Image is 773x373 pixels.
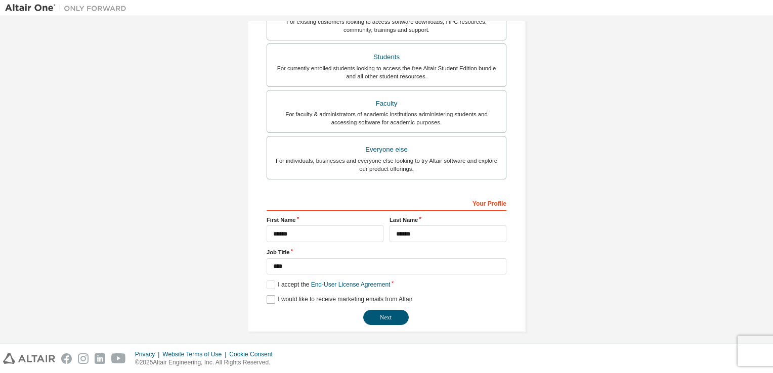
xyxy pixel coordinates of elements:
div: Students [273,50,500,64]
div: Everyone else [273,143,500,157]
div: Privacy [135,350,162,358]
div: For faculty & administrators of academic institutions administering students and accessing softwa... [273,110,500,126]
label: I would like to receive marketing emails from Altair [267,295,412,304]
div: For currently enrolled students looking to access the free Altair Student Edition bundle and all ... [273,64,500,80]
label: First Name [267,216,383,224]
img: instagram.svg [78,353,89,364]
div: Your Profile [267,195,506,211]
div: For individuals, businesses and everyone else looking to try Altair software and explore our prod... [273,157,500,173]
div: Cookie Consent [229,350,278,358]
button: Next [363,310,409,325]
a: End-User License Agreement [311,281,391,288]
p: © 2025 Altair Engineering, Inc. All Rights Reserved. [135,358,279,367]
img: facebook.svg [61,353,72,364]
label: I accept the [267,281,390,289]
img: altair_logo.svg [3,353,55,364]
label: Last Name [390,216,506,224]
img: Altair One [5,3,132,13]
div: For existing customers looking to access software downloads, HPC resources, community, trainings ... [273,18,500,34]
div: Website Terms of Use [162,350,229,358]
img: youtube.svg [111,353,126,364]
label: Job Title [267,248,506,256]
img: linkedin.svg [95,353,105,364]
div: Faculty [273,97,500,111]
